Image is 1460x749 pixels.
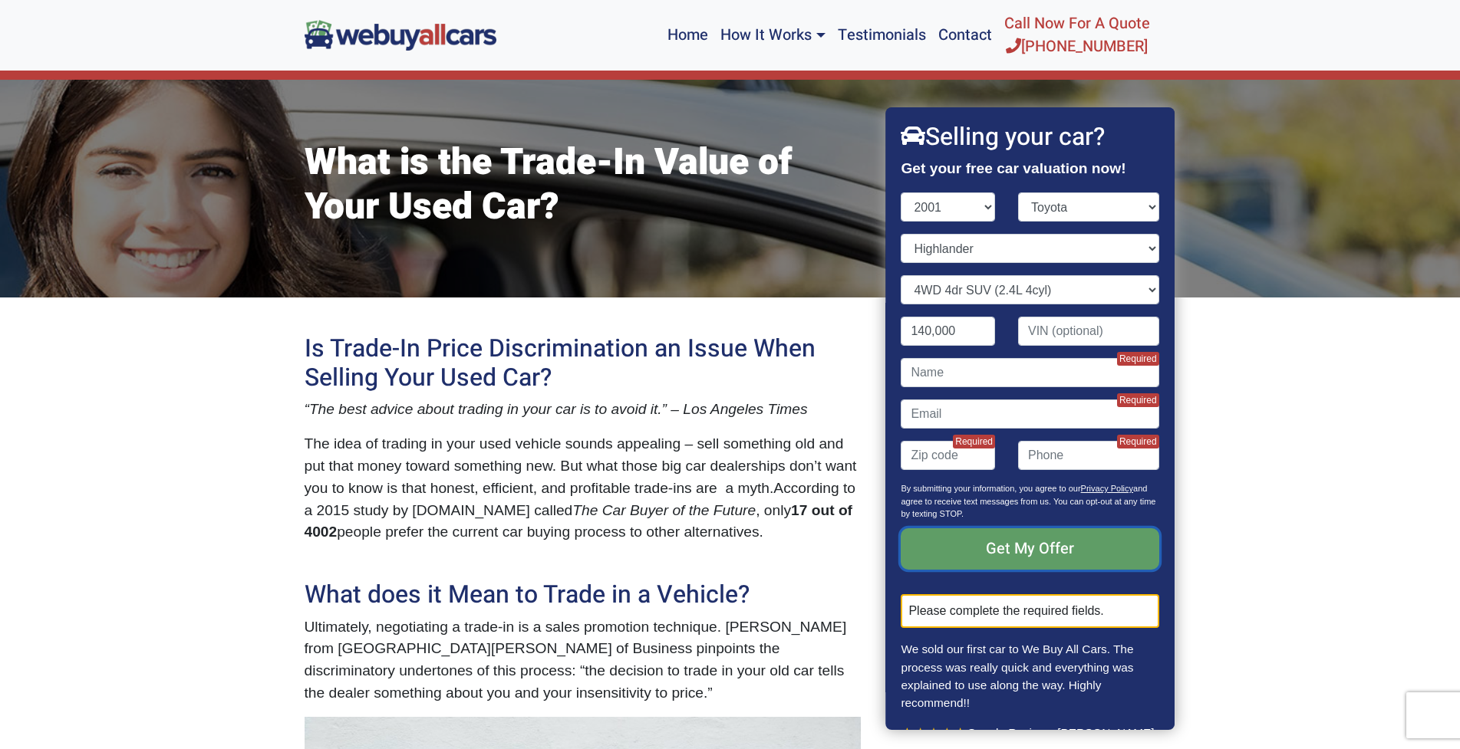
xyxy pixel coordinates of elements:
input: Name [901,358,1159,387]
h2: Is Trade-In Price Discrimination an Issue When Selling Your Used Car? [305,334,865,393]
span: The idea of trading in your used vehicle sounds appealing – sell something old and put that money... [305,435,857,496]
span: “Th [305,401,327,417]
input: Get My Offer [901,528,1159,570]
a: How It Works [714,6,831,64]
h2: Selling your car? [901,123,1159,152]
p: We sold our first car to We Buy All Cars. The process was really quick and everything was explain... [901,640,1159,711]
span: e best advice about trading in your car is to avoid it.” – Los Angeles Times [326,401,807,417]
a: Testimonials [832,6,932,64]
span: people prefer the current car buying process to other alternatives. [337,524,763,540]
span: Ultimately, negotiating a trade-in is a sales promotion technique. [PERSON_NAME] from [GEOGRAPHIC... [305,619,847,701]
a: Privacy Policy [1081,484,1133,493]
a: Call Now For A Quote[PHONE_NUMBER] [998,6,1156,64]
input: Email [901,399,1159,429]
span: The Car Buyer of the Future [572,502,756,518]
p: Google Review - [PERSON_NAME] [901,724,1159,741]
input: Phone [1018,441,1159,470]
span: Required [1117,352,1159,366]
div: Please complete the required fields. [901,594,1159,628]
span: , only [756,502,791,518]
h1: What is the Trade-In Value of Your Used Car? [305,141,865,229]
p: By submitting your information, you agree to our and agree to receive text messages from us. You ... [901,482,1159,528]
span: Required [953,435,995,448]
span: Required [1117,393,1159,407]
input: VIN (optional) [1018,317,1159,346]
input: Zip code [901,441,996,470]
a: Home [661,6,714,64]
a: Contact [932,6,998,64]
strong: Get your free car valuation now! [901,160,1126,176]
img: We Buy All Cars in NJ logo [305,20,496,50]
input: Mileage [901,317,996,346]
h2: What does it Mean to Trade in a Vehicle? [305,580,865,609]
span: Required [1117,435,1159,448]
form: Contact form [901,192,1159,628]
span: According to a 2015 study by [DOMAIN_NAME] called [305,480,856,518]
